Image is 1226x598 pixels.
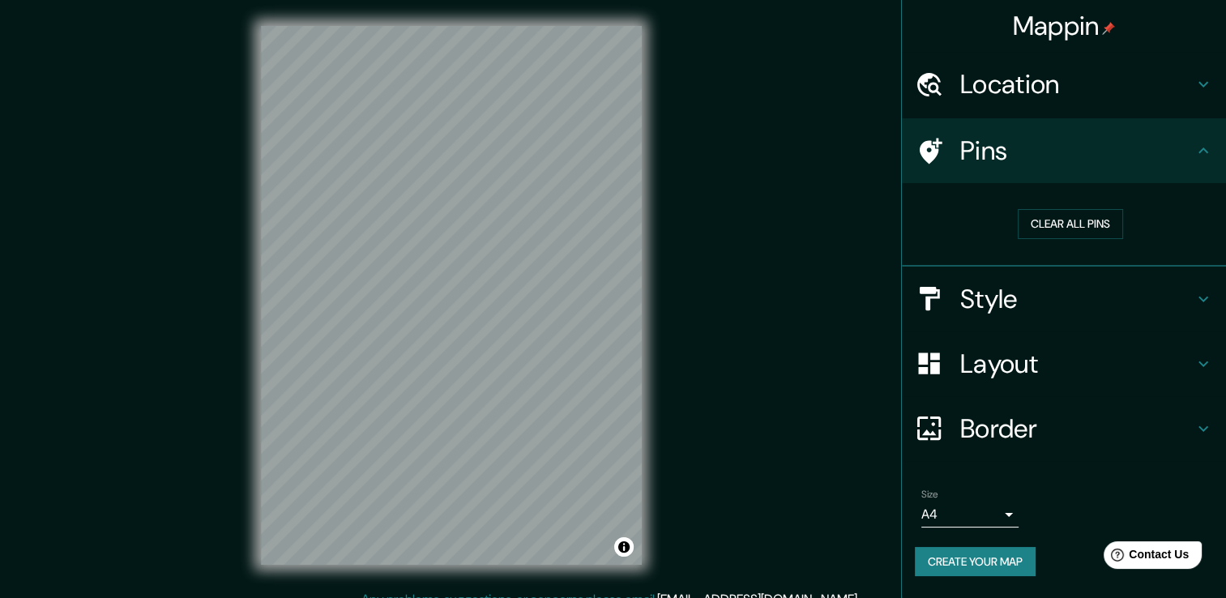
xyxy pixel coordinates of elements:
[902,118,1226,183] div: Pins
[960,135,1194,167] h4: Pins
[921,502,1019,528] div: A4
[915,547,1036,577] button: Create your map
[1013,10,1116,42] h4: Mappin
[960,68,1194,100] h4: Location
[960,412,1194,445] h4: Border
[614,537,634,557] button: Toggle attribution
[902,52,1226,117] div: Location
[902,267,1226,331] div: Style
[902,331,1226,396] div: Layout
[960,283,1194,315] h4: Style
[261,26,642,565] canvas: Map
[960,348,1194,380] h4: Layout
[902,396,1226,461] div: Border
[921,487,938,501] label: Size
[1102,22,1115,35] img: pin-icon.png
[1082,535,1208,580] iframe: Help widget launcher
[1018,209,1123,239] button: Clear all pins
